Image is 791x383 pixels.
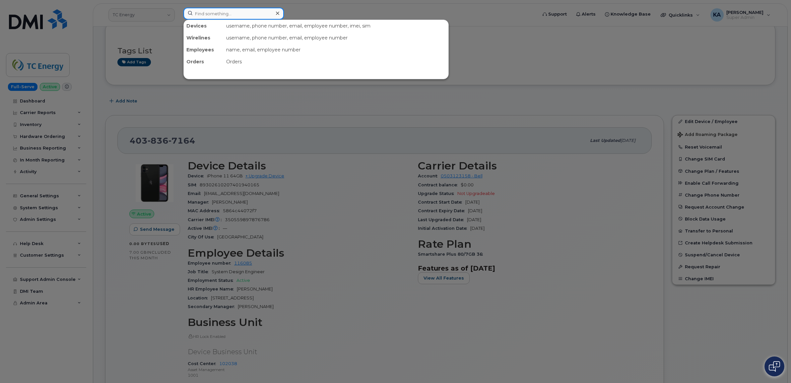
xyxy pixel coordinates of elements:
input: Find something... [183,8,284,20]
div: Orders [184,56,224,68]
div: Orders [224,56,448,68]
img: Open chat [769,361,780,372]
div: name, email, employee number [224,44,448,56]
div: Employees [184,44,224,56]
div: Devices [184,20,224,32]
div: username, phone number, email, employee number [224,32,448,44]
div: username, phone number, email, employee number, imei, sim [224,20,448,32]
div: Wirelines [184,32,224,44]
